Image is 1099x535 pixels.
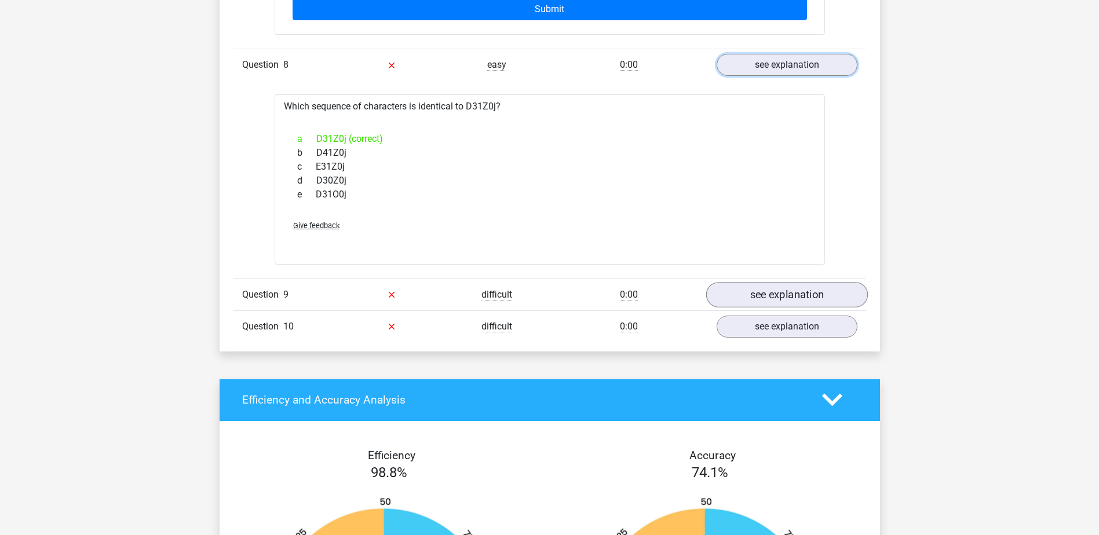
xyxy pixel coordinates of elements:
[706,282,867,307] a: see explanation
[620,59,638,71] span: 0:00
[371,464,407,481] span: 98.8%
[620,321,638,332] span: 0:00
[297,174,316,188] span: d
[289,174,811,188] div: D30Z0j
[717,316,857,338] a: see explanation
[289,146,811,160] div: D41Z0j
[692,464,728,481] span: 74.1%
[297,146,316,160] span: b
[620,289,638,301] span: 0:00
[275,94,825,264] div: Which sequence of characters is identical to D31Z0j?
[717,54,857,76] a: see explanation
[289,188,811,201] div: D31O0j
[563,449,862,462] h4: Accuracy
[283,59,289,70] span: 8
[242,58,283,72] span: Question
[242,288,283,302] span: Question
[283,321,294,332] span: 10
[293,221,339,230] span: Give feedback
[487,59,506,71] span: easy
[481,289,512,301] span: difficult
[242,393,805,406] h4: Efficiency and Accuracy Analysis
[297,160,316,174] span: c
[297,188,316,201] span: e
[289,160,811,174] div: E31Z0j
[297,132,316,146] span: a
[481,321,512,332] span: difficult
[242,449,541,462] h4: Efficiency
[289,132,811,146] div: D31Z0j (correct)
[283,289,289,300] span: 9
[242,320,283,334] span: Question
